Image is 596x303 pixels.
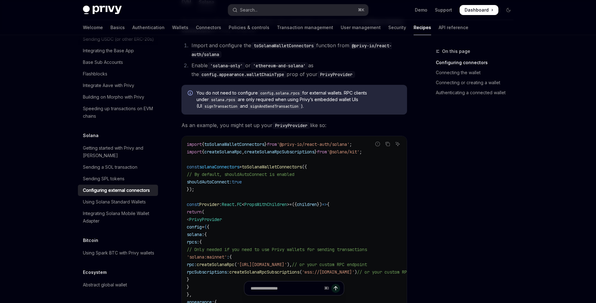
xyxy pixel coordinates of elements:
[83,82,134,89] div: Integrate Aave with Privy
[302,269,354,275] span: 'wss://[DOMAIN_NAME]'
[83,105,154,120] div: Speeding up transactions on EVM chains
[187,269,229,275] span: rpcSubscriptions:
[435,7,452,13] a: Support
[83,70,107,78] div: Flashblocks
[222,202,234,207] span: React
[83,210,154,225] div: Integrating Solana Mobile Wallet Adapter
[202,149,204,155] span: {
[78,142,158,161] a: Getting started with Privy and [PERSON_NAME]
[187,141,202,147] span: import
[327,149,359,155] span: '@solana/kit'
[415,7,427,13] a: Demo
[436,78,518,88] a: Connecting or creating a wallet
[83,93,144,101] div: Building on Morpho with Privy
[83,47,134,54] div: Integrating the Base App
[190,41,407,59] li: Import and configure the function from
[196,90,401,110] span: You do not need to configure for external wallets. RPC clients under are only required when using...
[202,103,240,110] code: signTransaction
[197,262,234,267] span: createSolanaRpc
[199,71,287,78] code: config.appearance.walletChainType
[244,149,314,155] span: createSolanaRpcSubscriptions
[292,262,367,267] span: // or your custom RPC endpoint
[244,202,287,207] span: PropsWithChildren
[187,149,202,155] span: import
[78,196,158,208] a: Using Solana Standard Wallets
[219,202,222,207] span: :
[229,269,299,275] span: createSolanaRpcSubscriptions
[374,140,382,148] button: Report incorrect code
[251,281,322,295] input: Ask a question...
[242,149,244,155] span: ,
[78,173,158,184] a: Sending SPL tokens
[204,224,207,230] span: {
[199,239,202,245] span: {
[83,144,154,159] div: Getting started with Privy and [PERSON_NAME]
[229,20,269,35] a: Policies & controls
[232,179,242,185] span: true
[436,68,518,78] a: Connecting the wallet
[242,202,244,207] span: <
[299,269,302,275] span: (
[202,209,204,215] span: (
[181,121,407,130] span: As an example, you might set up your like so:
[110,20,125,35] a: Basics
[187,209,202,215] span: return
[83,20,103,35] a: Welcome
[317,202,322,207] span: })
[187,172,294,177] span: // By default, shouldAutoConnect is enabled
[190,61,407,79] li: Enable or as the prop of your
[331,284,340,293] button: Send message
[78,279,158,290] a: Abstract global wallet
[83,198,146,206] div: Using Solana Standard Wallets
[388,20,406,35] a: Security
[251,62,308,69] code: 'ethereum-and-solana'
[187,232,204,237] span: solana:
[187,217,189,222] span: <
[234,262,237,267] span: (
[83,175,125,182] div: Sending SPL tokens
[83,281,127,289] div: Abstract global wallet
[207,224,209,230] span: {
[384,140,392,148] button: Copy the contents from the code block
[78,103,158,122] a: Speeding up transactions on EVM chains
[414,20,431,35] a: Recipes
[287,202,289,207] span: >
[189,217,222,222] span: PrivyProvider
[202,224,204,230] span: =
[258,90,302,96] code: config.solana.rpcs
[83,132,99,139] h5: Solana
[317,149,327,155] span: from
[277,20,333,35] a: Transaction management
[208,62,245,69] code: 'solana-only'
[242,164,302,170] span: toSolanaWalletConnectors
[357,269,432,275] span: // or your custom RPC endpoint
[349,141,352,147] span: ;
[78,57,158,68] a: Base Sub Accounts
[78,80,158,91] a: Integrate Aave with Privy
[277,141,349,147] span: '@privy-io/react-auth/solana'
[436,88,518,98] a: Authenticating a connected wallet
[209,97,238,103] code: solana.rpcs
[237,262,287,267] span: '[URL][DOMAIN_NAME]'
[229,254,232,260] span: {
[240,6,257,14] div: Search...
[267,141,277,147] span: from
[187,224,202,230] span: config
[297,202,317,207] span: children
[83,163,137,171] div: Sending a SOL transaction
[239,164,242,170] span: =
[358,8,364,13] span: ⌘ K
[394,140,402,148] button: Ask AI
[442,48,470,55] span: On this page
[228,4,368,16] button: Open search
[237,202,242,207] span: FC
[289,202,292,207] span: =
[227,254,229,260] span: :
[78,185,158,196] a: Configuring external connectors
[318,71,355,78] code: PrivyProvider
[199,164,239,170] span: solanaConnectors
[465,7,489,13] span: Dashboard
[83,237,98,244] h5: Bitcoin
[196,20,221,35] a: Connectors
[202,141,204,147] span: {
